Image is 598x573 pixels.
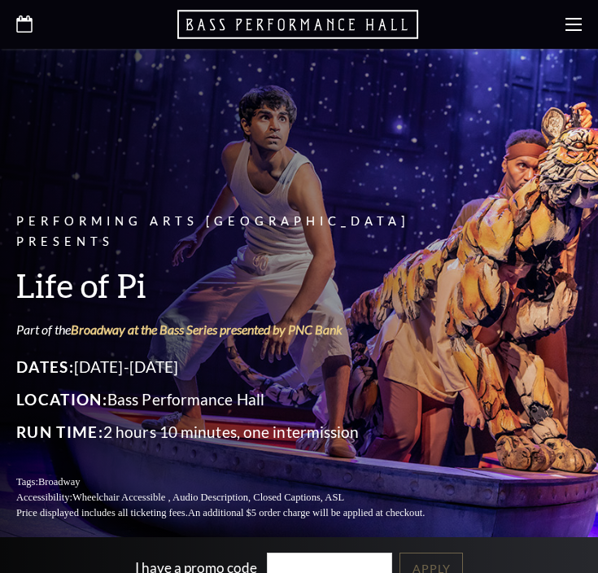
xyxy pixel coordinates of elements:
p: [DATE]-[DATE] [16,354,464,380]
span: Run Time: [16,422,103,441]
span: Wheelchair Accessible , Audio Description, Closed Captions, ASL [72,492,344,503]
span: Location: [16,390,107,409]
span: An additional $5 order charge will be applied at checkout. [188,507,425,518]
h3: Life of Pi [16,265,464,306]
p: Performing Arts [GEOGRAPHIC_DATA] Presents [16,212,464,252]
p: Accessibility: [16,490,464,505]
p: 2 hours 10 minutes, one intermission [16,419,464,445]
p: Part of the [16,321,464,339]
span: Broadway [38,476,81,488]
p: Tags: [16,475,464,490]
p: Bass Performance Hall [16,387,464,413]
a: Broadway at the Bass Series presented by PNC Bank [71,321,343,337]
span: Dates: [16,357,74,376]
p: Price displayed includes all ticketing fees. [16,505,464,521]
